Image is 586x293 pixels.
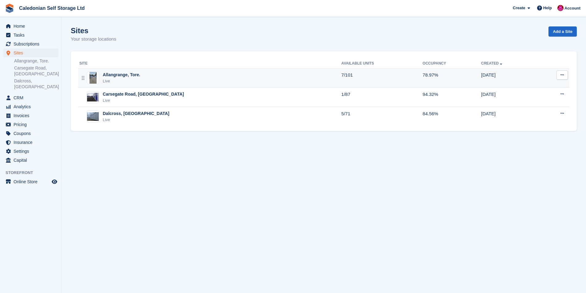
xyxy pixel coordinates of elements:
img: stora-icon-8386f47178a22dfd0bd8f6a31ec36ba5ce8667c1dd55bd0f319d3a0aa187defe.svg [5,4,14,13]
span: Capital [14,156,50,164]
div: Live [103,97,184,104]
span: Account [564,5,580,11]
td: [DATE] [481,88,537,107]
a: menu [3,177,58,186]
img: Image of Dalcross, Inverness site [87,112,99,121]
p: Your storage locations [71,36,116,43]
span: Home [14,22,50,30]
a: Carsegate Road, [GEOGRAPHIC_DATA] [14,65,58,77]
img: Image of Carsegate Road, Inverness site [87,93,99,102]
span: Online Store [14,177,50,186]
div: Allangrange, Tore. [103,72,140,78]
a: menu [3,93,58,102]
span: Settings [14,147,50,156]
a: menu [3,111,58,120]
a: menu [3,102,58,111]
td: 7/101 [341,68,423,88]
td: 94.32% [423,88,481,107]
span: Insurance [14,138,50,147]
span: Help [543,5,552,11]
span: Analytics [14,102,50,111]
th: Available Units [341,59,423,69]
img: Image of Allangrange, Tore. site [90,72,97,84]
a: menu [3,138,58,147]
span: Tasks [14,31,50,39]
div: Carsegate Road, [GEOGRAPHIC_DATA] [103,91,184,97]
span: Subscriptions [14,40,50,48]
a: menu [3,22,58,30]
a: menu [3,31,58,39]
a: Created [481,61,504,65]
a: Allangrange, Tore. [14,58,58,64]
div: Dalcross, [GEOGRAPHIC_DATA] [103,110,169,117]
div: Live [103,78,140,84]
a: Caledonian Self Storage Ltd [17,3,87,13]
a: menu [3,129,58,138]
th: Site [78,59,341,69]
span: Storefront [6,170,61,176]
img: Donald Mathieson [557,5,564,11]
a: menu [3,156,58,164]
td: 78.97% [423,68,481,88]
th: Occupancy [423,59,481,69]
td: [DATE] [481,68,537,88]
a: menu [3,49,58,57]
h1: Sites [71,26,116,35]
a: Add a Site [548,26,577,37]
a: menu [3,40,58,48]
span: Coupons [14,129,50,138]
span: Sites [14,49,50,57]
td: [DATE] [481,107,537,126]
a: Dalcross, [GEOGRAPHIC_DATA] [14,78,58,90]
td: 1/87 [341,88,423,107]
a: menu [3,147,58,156]
span: Pricing [14,120,50,129]
div: Live [103,117,169,123]
td: 5/71 [341,107,423,126]
span: CRM [14,93,50,102]
span: Invoices [14,111,50,120]
span: Create [513,5,525,11]
a: menu [3,120,58,129]
a: Preview store [51,178,58,185]
td: 84.56% [423,107,481,126]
